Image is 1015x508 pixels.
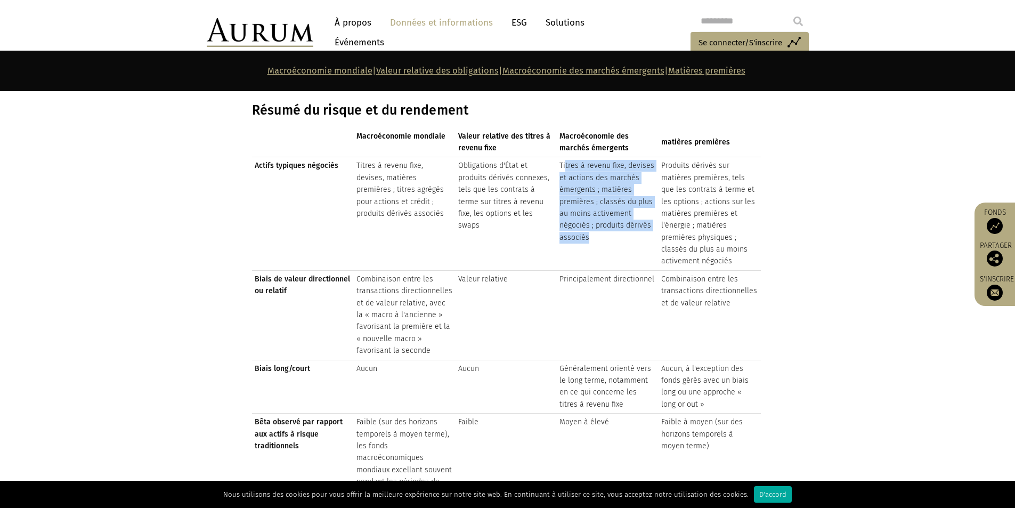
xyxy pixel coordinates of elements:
[661,138,730,147] font: matières premières
[699,38,782,47] font: Se connecter/S'inscrire
[376,66,499,76] a: Valeur relative des obligations
[356,417,452,498] font: Faible (sur des horizons temporels à moyen terme), les fonds macroéconomiques mondiaux excellant ...
[267,66,372,76] a: Macroéconomie mondiale
[668,66,745,76] a: Matières premières
[559,161,654,241] font: Titres à revenu fixe, devises et actions des marchés émergents ; matières premières ; classés du ...
[661,364,749,409] font: Aucun, à l'exception des fonds gérés avec un biais long ou une approche « long or out »
[559,275,654,284] font: Principalement directionnel
[255,417,343,450] font: Bêta observé par rapport aux actifs à risque traditionnels
[356,161,444,218] font: Titres à revenu fixe, devises, matières premières ; titres agrégés pour actions et crédit ; produ...
[356,364,377,373] font: Aucun
[540,13,590,33] a: Solutions
[980,275,1014,284] font: S'inscrire
[987,251,1003,267] img: Partager cet article
[255,275,350,295] font: Biais de valeur directionnel ou relatif
[458,364,479,373] font: Aucun
[335,37,384,48] font: Événements
[458,161,549,230] font: Obligations d'État et produits dérivés connexes, tels que les contrats à terme sur titres à reven...
[759,490,786,498] font: D'accord
[356,132,445,141] font: Macroéconomie mondiale
[255,161,338,170] font: Actifs typiques négociés
[559,417,609,426] font: Moyen à élevé
[255,364,310,373] font: Biais long/court
[329,33,384,52] a: Événements
[980,208,1010,234] a: Fonds
[987,218,1003,234] img: Accès aux fonds
[335,17,371,28] font: À propos
[787,11,809,32] input: Submit
[511,17,527,28] font: ESG
[559,132,629,152] font: Macroéconomie des marchés émergents
[661,275,757,308] font: Combinaison entre les transactions directionnelles et de valeur relative
[329,13,377,33] a: À propos
[502,66,664,76] a: Macroéconomie des marchés émergents
[984,208,1006,217] font: Fonds
[385,13,498,33] a: Données et informations
[661,417,743,450] font: Faible à moyen (sur des horizons temporels à moyen terme)
[356,275,452,355] font: Combinaison entre les transactions directionnelles et de valeur relative, avec la « macro à l'anc...
[987,285,1003,301] img: Inscrivez-vous à notre newsletter
[390,17,493,28] font: Données et informations
[458,417,478,426] font: Faible
[252,102,469,118] font: Résumé du risque et du rendement
[664,66,668,76] font: |
[499,66,502,76] font: |
[458,275,508,284] font: Valeur relative
[691,32,809,54] a: Se connecter/S'inscrire
[980,241,1012,250] font: Partager
[506,13,532,33] a: ESG
[223,490,749,498] font: Nous utilisons des cookies pour vous offrir la meilleure expérience sur notre site web. En contin...
[661,161,755,265] font: Produits dérivés sur matières premières, tels que les contrats à terme et les options ; actions s...
[207,18,313,47] img: Aurum
[980,275,1014,301] a: S'inscrire
[546,17,584,28] font: Solutions
[559,364,651,409] font: Généralement orienté vers le long terme, notamment en ce qui concerne les titres à revenu fixe
[372,66,376,76] font: |
[458,132,550,152] font: Valeur relative des titres à revenu fixe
